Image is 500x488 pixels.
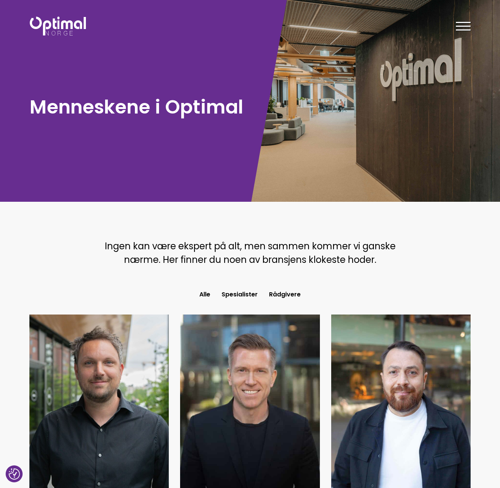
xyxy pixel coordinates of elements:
button: Samtykkepreferanser [9,468,20,480]
button: Spesialister [216,288,263,301]
h1: Menneskene i Optimal [30,95,246,119]
button: Alle [194,288,216,301]
img: Optimal Norge [30,17,86,35]
span: Ingen kan være ekspert på alt, men sammen kommer vi ganske nærme. Her finner du noen av bransjens... [105,240,396,266]
button: Rådgivere [263,288,306,301]
img: Revisit consent button [9,468,20,480]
